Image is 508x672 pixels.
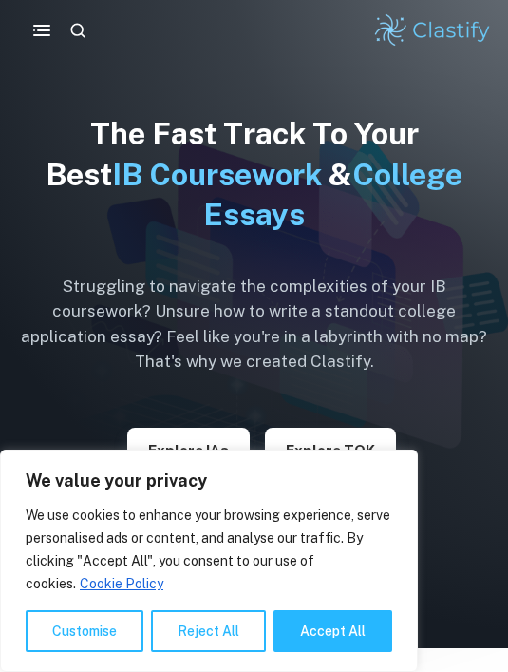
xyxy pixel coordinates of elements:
a: Explore TOK [265,440,396,458]
h1: The Fast Track To Your Best & [15,114,493,236]
button: Reject All [151,610,266,652]
button: Customise [26,610,143,652]
h6: Struggling to navigate the complexities of your IB coursework? Unsure how to write a standout col... [15,274,493,374]
a: Cookie Policy [79,575,164,592]
button: Accept All [273,610,392,652]
img: Clastify logo [372,11,493,49]
p: We value your privacy [26,470,392,492]
button: Explore IAs [127,428,250,473]
button: Explore TOK [265,428,396,473]
p: We use cookies to enhance your browsing experience, serve personalised ads or content, and analys... [26,504,392,595]
a: Explore IAs [127,440,250,458]
span: IB Coursework [112,157,322,192]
